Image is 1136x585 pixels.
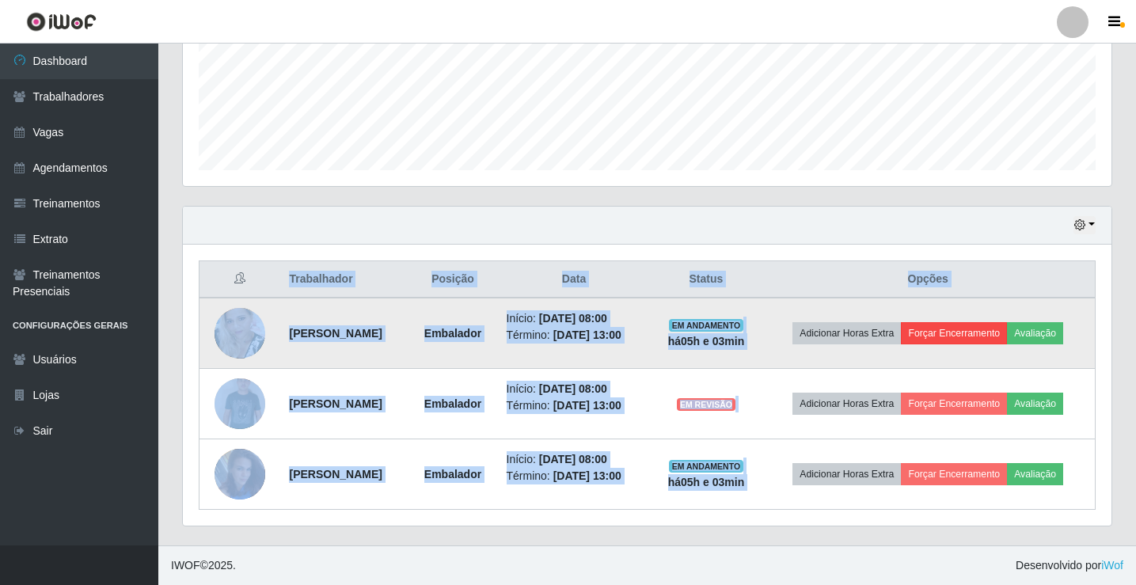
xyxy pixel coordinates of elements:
button: Avaliação [1007,322,1063,344]
time: [DATE] 13:00 [553,399,621,412]
button: Forçar Encerramento [901,463,1007,485]
button: Adicionar Horas Extra [792,393,901,415]
strong: Embalador [424,397,481,410]
time: [DATE] 08:00 [539,382,607,395]
img: CoreUI Logo [26,12,97,32]
button: Avaliação [1007,393,1063,415]
th: Status [652,261,762,298]
li: Início: [507,451,642,468]
span: © 2025 . [171,557,236,574]
button: Avaliação [1007,463,1063,485]
strong: há 05 h e 03 min [668,335,745,348]
img: 1757531063251.jpeg [215,440,265,507]
li: Início: [507,381,642,397]
button: Forçar Encerramento [901,322,1007,344]
button: Adicionar Horas Extra [792,322,901,344]
span: EM REVISÃO [677,398,735,411]
span: EM ANDAMENTO [669,460,744,473]
strong: [PERSON_NAME] [289,468,382,481]
span: IWOF [171,559,200,572]
time: [DATE] 13:00 [553,469,621,482]
time: [DATE] 08:00 [539,312,607,325]
time: [DATE] 13:00 [553,329,621,341]
a: iWof [1101,559,1123,572]
strong: [PERSON_NAME] [289,397,382,410]
th: Opções [761,261,1095,298]
img: 1729892511965.jpeg [215,298,265,368]
button: Adicionar Horas Extra [792,463,901,485]
time: [DATE] 08:00 [539,453,607,465]
img: 1743632981359.jpeg [215,363,265,444]
li: Término: [507,327,642,344]
strong: Embalador [424,468,481,481]
th: Trabalhador [279,261,408,298]
strong: há 05 h e 03 min [668,476,745,488]
th: Posição [408,261,496,298]
li: Início: [507,310,642,327]
strong: Embalador [424,327,481,340]
span: Desenvolvido por [1016,557,1123,574]
li: Término: [507,468,642,484]
th: Data [497,261,652,298]
li: Término: [507,397,642,414]
span: EM ANDAMENTO [669,319,744,332]
button: Forçar Encerramento [901,393,1007,415]
strong: [PERSON_NAME] [289,327,382,340]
